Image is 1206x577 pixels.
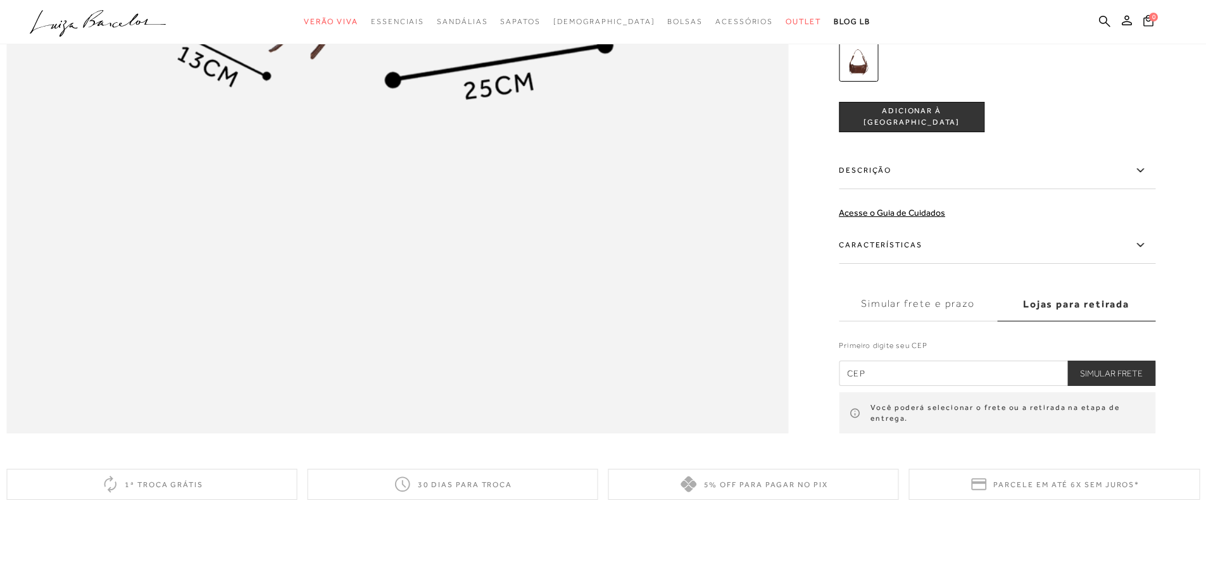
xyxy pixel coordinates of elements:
span: Verão Viva [304,17,358,26]
a: BLOG LB [834,10,870,34]
span: Outlet [786,17,821,26]
span: Bolsas [667,17,703,26]
a: categoryNavScreenReaderText [500,10,540,34]
a: categoryNavScreenReaderText [715,10,773,34]
span: [DEMOGRAPHIC_DATA] [553,17,655,26]
a: categoryNavScreenReaderText [304,10,358,34]
span: Essenciais [371,17,424,26]
input: CEP [839,361,1155,386]
span: Acessórios [715,17,773,26]
span: 0 [1149,13,1158,22]
button: ADICIONAR À [GEOGRAPHIC_DATA] [839,101,984,132]
button: 0 [1140,14,1157,31]
label: Lojas para retirada [997,287,1155,321]
div: Parcele em até 6x sem juros* [909,469,1200,500]
img: BOLSA MÉDIA EM COURO CAFÉ COM ALÇA AJUSTÁVEL [839,42,878,81]
div: 30 dias para troca [307,469,598,500]
span: Sapatos [500,17,540,26]
div: 1ª troca grátis [6,469,297,500]
a: categoryNavScreenReaderText [786,10,821,34]
a: categoryNavScreenReaderText [371,10,424,34]
div: 5% off para pagar no PIX [608,469,899,500]
button: Simular Frete [1067,361,1155,386]
div: Você poderá selecionar o frete ou a retirada na etapa de entrega. [839,392,1155,434]
label: Descrição [839,152,1155,189]
span: BLOG LB [834,17,870,26]
span: Sandálias [437,17,487,26]
label: Simular frete e prazo [839,287,997,321]
span: ADICIONAR À [GEOGRAPHIC_DATA] [839,106,984,128]
label: Características [839,226,1155,263]
label: Primeiro digite seu CEP [839,339,1155,357]
a: noSubCategoriesText [553,10,655,34]
a: Acesse o Guia de Cuidados [839,207,945,217]
a: categoryNavScreenReaderText [437,10,487,34]
a: categoryNavScreenReaderText [667,10,703,34]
